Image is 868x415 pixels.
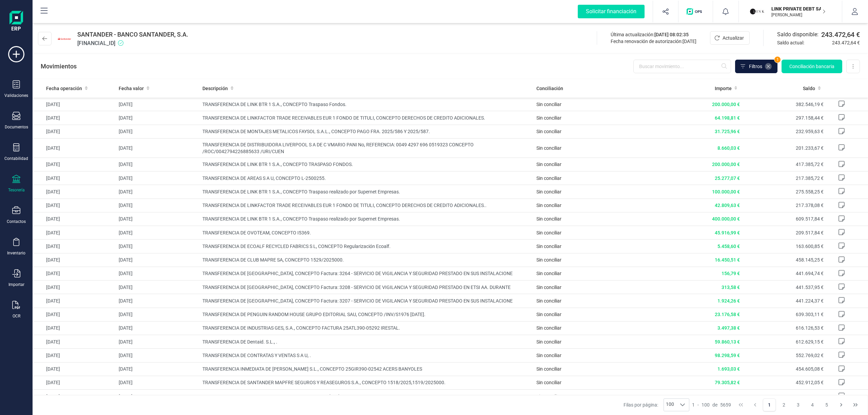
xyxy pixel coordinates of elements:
[743,376,826,389] td: 452.912,05 €
[33,185,116,199] td: [DATE]
[33,294,116,308] td: [DATE]
[8,187,25,193] div: Tesorería
[202,256,531,263] span: TRANSFERENCIA DE CLUB MAPRE SA, CONCEPTO 1529/2025000.
[7,219,26,224] div: Contactos
[715,394,740,399] span: 82.850,99 €
[743,240,826,253] td: 163.600,85 €
[41,62,77,71] p: Movimientos
[116,376,199,389] td: [DATE]
[715,175,740,181] span: 25.277,07 €
[692,401,731,408] div: -
[8,282,24,287] div: Importar
[715,230,740,235] span: 45.916,99 €
[771,5,826,12] p: LINK PRIVATE DEBT SA
[33,138,116,158] td: [DATE]
[77,30,188,39] span: SANTANDER - BANCO SANTANDER, S.A.
[202,188,531,195] span: TRANSFERENCIA DE LINK BTR 1 S.A., CONCEPTO Traspaso realizado por Supernet Empresas.
[536,230,561,235] span: Sin conciliar
[116,321,199,335] td: [DATE]
[536,312,561,317] span: Sin conciliar
[33,158,116,171] td: [DATE]
[536,175,561,181] span: Sin conciliar
[202,393,531,400] span: TRANSFERENCIA DE EL CORTE INGLES S.A., CONCEPTO Orden de Pago 8000306150.
[720,401,731,408] span: 5659
[710,31,750,45] button: Actualizar
[715,380,740,385] span: 79.305,82 €
[743,111,826,125] td: 297.158,44 €
[687,8,705,15] img: Logo de OPS
[712,162,740,167] span: 200.000,00 €
[202,243,531,250] span: TRANSFERENCIA DE ECOALF RECYCLED FABRICS S L, CONCEPTO Regularización Ecoalf.
[33,253,116,267] td: [DATE]
[747,1,834,22] button: LILINK PRIVATE DEBT SA[PERSON_NAME]
[722,271,740,276] span: 156,79 €
[116,362,199,376] td: [DATE]
[536,285,561,290] span: Sin conciliar
[5,124,28,130] div: Documentos
[715,203,740,208] span: 42.809,63 €
[202,115,531,121] span: TRANSFERENCIA DE LINKFACTOR TRADE RECEIVABLES EUR 1 FONDO DE TITULI, CONCEPTO DERECHOS DE CREDITO...
[536,353,561,358] span: Sin conciliar
[202,128,531,135] span: TRANSFERENCIA DE MONTAJES METALICOS FAYSOL S.A.L., CONCEPTO PAGO FRA. 2025/586 Y 2025/587.
[536,162,561,167] span: Sin conciliar
[715,257,740,263] span: 16.450,51 €
[33,171,116,185] td: [DATE]
[116,226,199,240] td: [DATE]
[832,39,860,46] span: 243.472,64 €
[536,115,561,121] span: Sin conciliar
[717,145,740,151] span: 8.660,03 €
[202,202,531,209] span: TRANSFERENCIA DE LINKFACTOR TRADE RECEIVABLES EUR 1 FONDO DE TITULI, CONCEPTO DERECHOS DE CREDITO...
[692,401,695,408] span: 1
[202,311,531,318] span: TRANSFERENCIA DE PENGUIN RANDOM HOUSE GRUPO EDITORIAL SAU, CONCEPTO /INV/S1976 [DATE].
[536,298,561,304] span: Sin conciliar
[734,398,747,411] button: First Page
[536,129,561,134] span: Sin conciliar
[803,85,815,92] span: Saldo
[715,129,740,134] span: 31.725,96 €
[202,161,531,168] span: TRANSFERENCIA DE LINK BTR 1 S.A., CONCEPTO TRASPASO FONDOS.
[116,199,199,212] td: [DATE]
[202,284,531,291] span: TRANSFERENCIA DE [GEOGRAPHIC_DATA], CONCEPTO Factura: 3208 - SERVICIO DE VIGILANCIA Y SEGURIDAD P...
[743,253,826,267] td: 458.145,25 €
[536,102,561,107] span: Sin conciliar
[743,138,826,158] td: 201.233,67 €
[715,85,732,92] span: Importe
[119,85,144,92] span: Fecha valor
[750,4,765,19] img: LI
[33,349,116,362] td: [DATE]
[777,39,829,46] span: Saldo actual:
[202,141,531,155] span: TRANSFERENCIA DE DISTRIBUIDORA LIVERPOOL S A DE C VMARIO PANI No, REFERENCIA: 0049 4297 696 05193...
[712,216,740,222] span: 400.000,00 €
[611,31,696,38] div: Última actualización:
[820,398,833,411] button: Page 5
[33,281,116,294] td: [DATE]
[116,125,199,138] td: [DATE]
[723,35,744,41] span: Actualizar
[33,321,116,335] td: [DATE]
[712,102,740,107] span: 200.000,00 €
[536,339,561,345] span: Sin conciliar
[33,111,116,125] td: [DATE]
[743,335,826,349] td: 612.629,15 €
[743,349,826,362] td: 552.769,02 €
[702,401,710,408] span: 100
[715,353,740,358] span: 98.298,59 €
[33,267,116,280] td: [DATE]
[116,335,199,349] td: [DATE]
[202,297,531,304] span: TRANSFERENCIA DE [GEOGRAPHIC_DATA], CONCEPTO Factura: 3207 - SERVICIO DE VIGILANCIA Y SEGURIDAD P...
[743,98,826,111] td: 382.546,19 €
[202,229,531,236] span: TRANSFERENCIA DE OVOTEAM, CONCEPTO I5369.
[806,398,819,411] button: Page 4
[536,216,561,222] span: Sin conciliar
[717,366,740,372] span: 1.693,03 €
[712,189,740,194] span: 100.000,00 €
[771,12,826,18] p: [PERSON_NAME]
[743,390,826,403] td: 373.606,23 €
[33,240,116,253] td: [DATE]
[633,60,731,73] input: Buscar movimiento...
[743,294,826,308] td: 441.224,37 €
[536,257,561,263] span: Sin conciliar
[77,39,188,47] span: [FINANCIAL_ID]
[743,267,826,280] td: 441.694,74 €
[9,11,23,33] img: Logo Finanedi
